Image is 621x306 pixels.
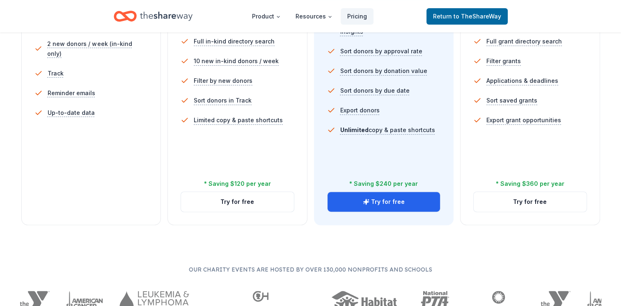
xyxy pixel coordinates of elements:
[20,265,601,274] p: Our charity events are hosted by over 130,000 nonprofits and schools
[496,179,564,189] div: * Saving $360 per year
[194,56,279,66] span: 10 new in-kind donors / week
[454,13,501,20] span: to TheShareWay
[486,96,537,105] span: Sort saved grants
[426,8,508,25] a: Returnto TheShareWay
[433,11,501,21] span: Return
[194,96,252,105] span: Sort donors in Track
[340,86,410,96] span: Sort donors by due date
[474,192,587,212] button: Try for free
[341,8,374,25] a: Pricing
[194,76,252,86] span: Filter by new donors
[114,7,192,26] a: Home
[340,46,422,56] span: Sort donors by approval rate
[181,192,294,212] button: Try for free
[486,115,561,125] span: Export grant opportunities
[340,126,369,133] span: Unlimited
[486,56,521,66] span: Filter grants
[340,105,380,115] span: Export donors
[340,126,435,133] span: copy & paste shortcuts
[48,108,95,118] span: Up-to-date data
[245,8,287,25] button: Product
[486,37,562,46] span: Full grant directory search
[48,69,64,78] span: Track
[48,88,95,98] span: Reminder emails
[47,39,148,59] span: 2 new donors / week (in-kind only)
[194,37,275,46] span: Full in-kind directory search
[194,115,283,125] span: Limited copy & paste shortcuts
[486,76,558,86] span: Applications & deadlines
[349,179,418,189] div: * Saving $240 per year
[204,179,271,189] div: * Saving $120 per year
[289,8,339,25] button: Resources
[245,7,374,26] nav: Main
[340,66,427,76] span: Sort donors by donation value
[328,192,440,212] button: Try for free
